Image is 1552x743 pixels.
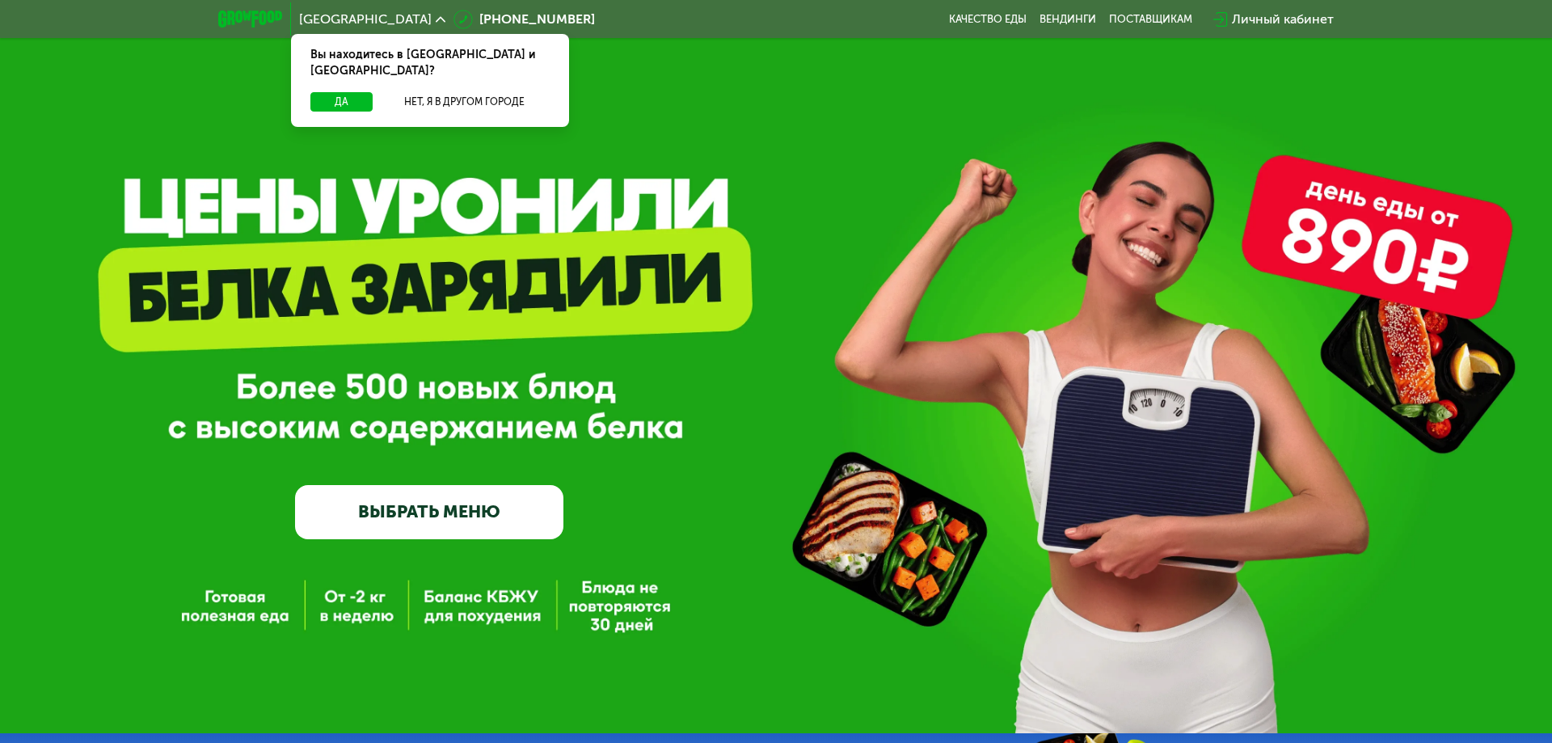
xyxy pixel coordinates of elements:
div: поставщикам [1109,13,1192,26]
span: [GEOGRAPHIC_DATA] [299,13,432,26]
a: [PHONE_NUMBER] [453,10,595,29]
a: ВЫБРАТЬ МЕНЮ [295,485,563,539]
button: Нет, я в другом городе [379,92,550,112]
a: Вендинги [1040,13,1096,26]
div: Личный кабинет [1232,10,1334,29]
div: Вы находитесь в [GEOGRAPHIC_DATA] и [GEOGRAPHIC_DATA]? [291,34,569,92]
button: Да [310,92,373,112]
a: Качество еды [949,13,1027,26]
